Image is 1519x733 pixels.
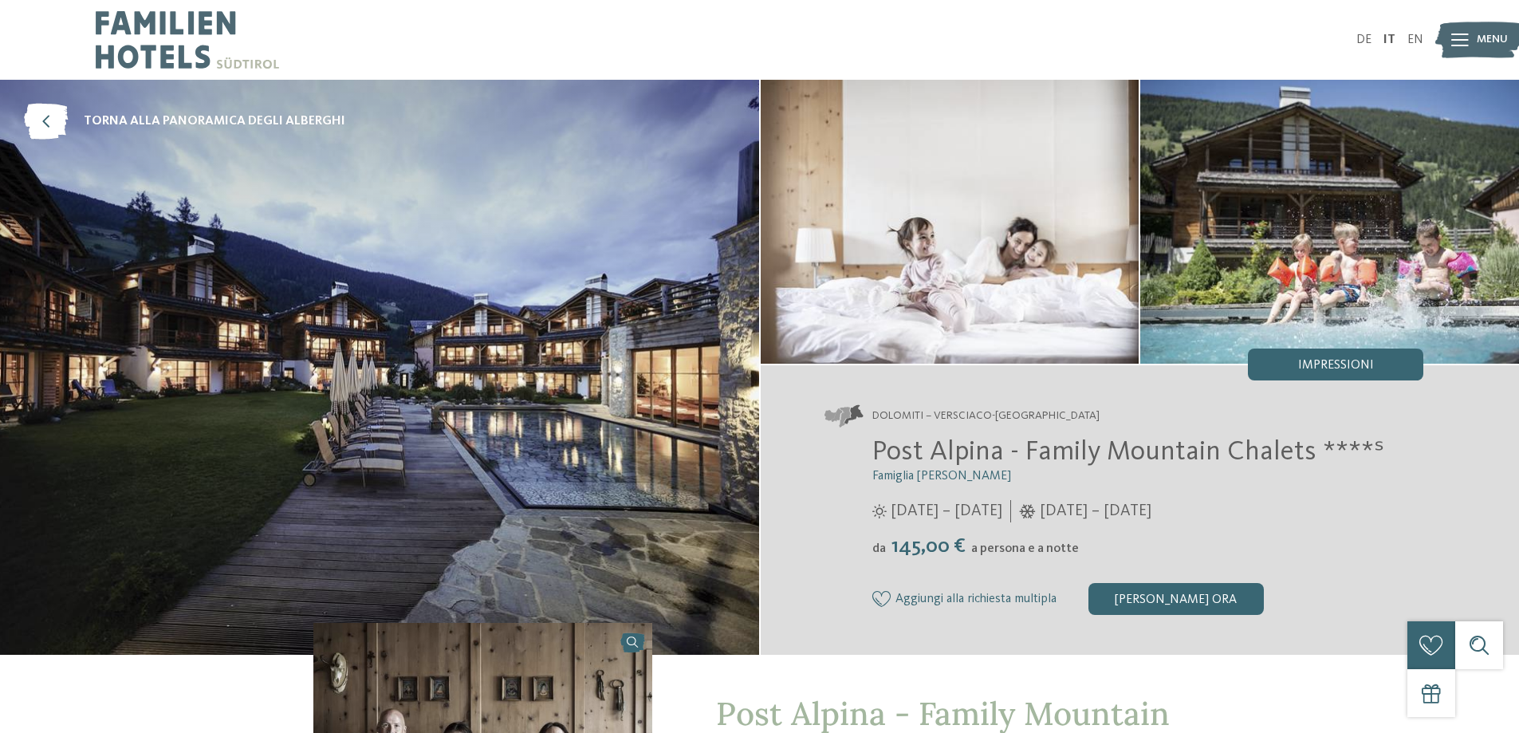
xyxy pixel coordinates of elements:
div: [PERSON_NAME] ora [1088,583,1264,615]
a: torna alla panoramica degli alberghi [24,104,345,140]
span: torna alla panoramica degli alberghi [84,112,345,130]
a: IT [1383,33,1395,46]
span: [DATE] – [DATE] [891,500,1002,522]
a: DE [1356,33,1371,46]
img: Il family hotel a San Candido dal fascino alpino [1140,80,1519,364]
i: Orari d'apertura inverno [1019,504,1036,518]
img: Il family hotel a San Candido dal fascino alpino [761,80,1139,364]
span: a persona e a notte [971,542,1079,555]
span: da [872,542,886,555]
a: EN [1407,33,1423,46]
i: Orari d'apertura estate [872,504,887,518]
span: Impressioni [1298,359,1374,372]
span: Dolomiti – Versciaco-[GEOGRAPHIC_DATA] [872,408,1100,424]
span: Aggiungi alla richiesta multipla [895,593,1057,607]
span: 145,00 € [887,536,970,557]
span: Menu [1477,32,1508,48]
span: [DATE] – [DATE] [1040,500,1151,522]
span: Post Alpina - Family Mountain Chalets ****ˢ [872,438,1384,466]
span: Famiglia [PERSON_NAME] [872,470,1011,483]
